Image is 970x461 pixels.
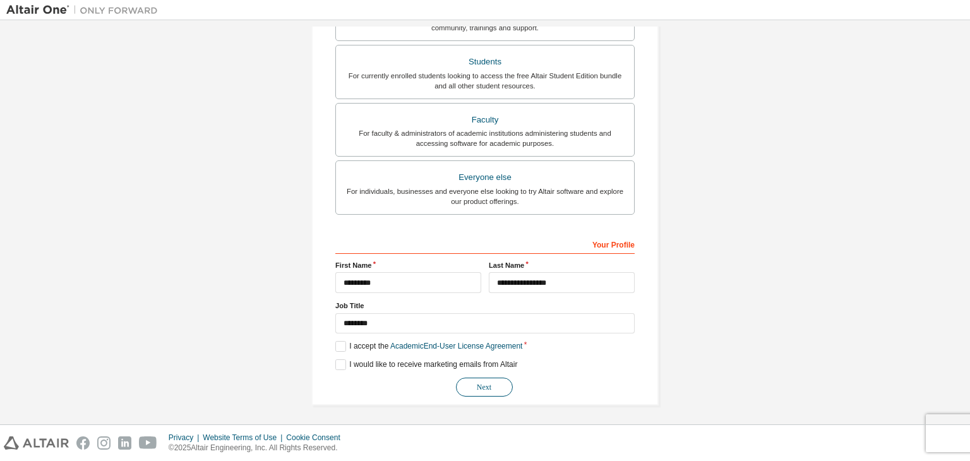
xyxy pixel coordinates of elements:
img: linkedin.svg [118,436,131,450]
div: Your Profile [335,234,635,254]
div: For currently enrolled students looking to access the free Altair Student Edition bundle and all ... [344,71,626,91]
img: Altair One [6,4,164,16]
img: facebook.svg [76,436,90,450]
label: I would like to receive marketing emails from Altair [335,359,517,370]
div: Everyone else [344,169,626,186]
div: Students [344,53,626,71]
label: Job Title [335,301,635,311]
img: instagram.svg [97,436,111,450]
a: Academic End-User License Agreement [390,342,522,350]
div: Cookie Consent [286,433,347,443]
div: Privacy [169,433,203,443]
label: I accept the [335,341,522,352]
div: For individuals, businesses and everyone else looking to try Altair software and explore our prod... [344,186,626,207]
label: Last Name [489,260,635,270]
div: For faculty & administrators of academic institutions administering students and accessing softwa... [344,128,626,148]
img: altair_logo.svg [4,436,69,450]
img: youtube.svg [139,436,157,450]
div: Faculty [344,111,626,129]
div: Website Terms of Use [203,433,286,443]
button: Next [456,378,513,397]
label: First Name [335,260,481,270]
p: © 2025 Altair Engineering, Inc. All Rights Reserved. [169,443,348,453]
